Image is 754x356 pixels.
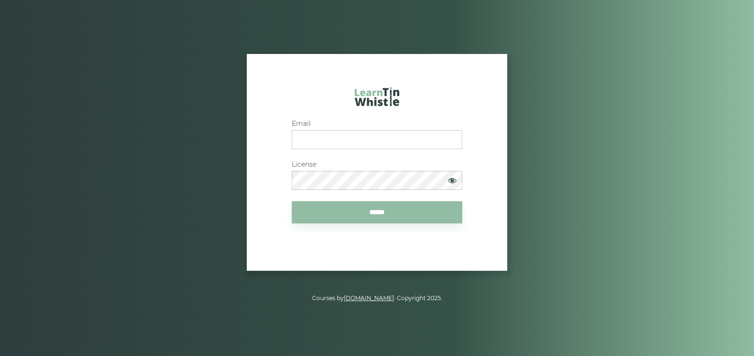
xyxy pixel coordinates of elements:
[292,160,462,169] label: License
[355,87,399,111] a: LearnTinWhistle.com
[344,294,394,302] a: [DOMAIN_NAME]
[110,294,644,303] p: Courses by · Copyright 2025.
[292,120,462,128] label: Email
[355,87,399,106] img: LearnTinWhistle.com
